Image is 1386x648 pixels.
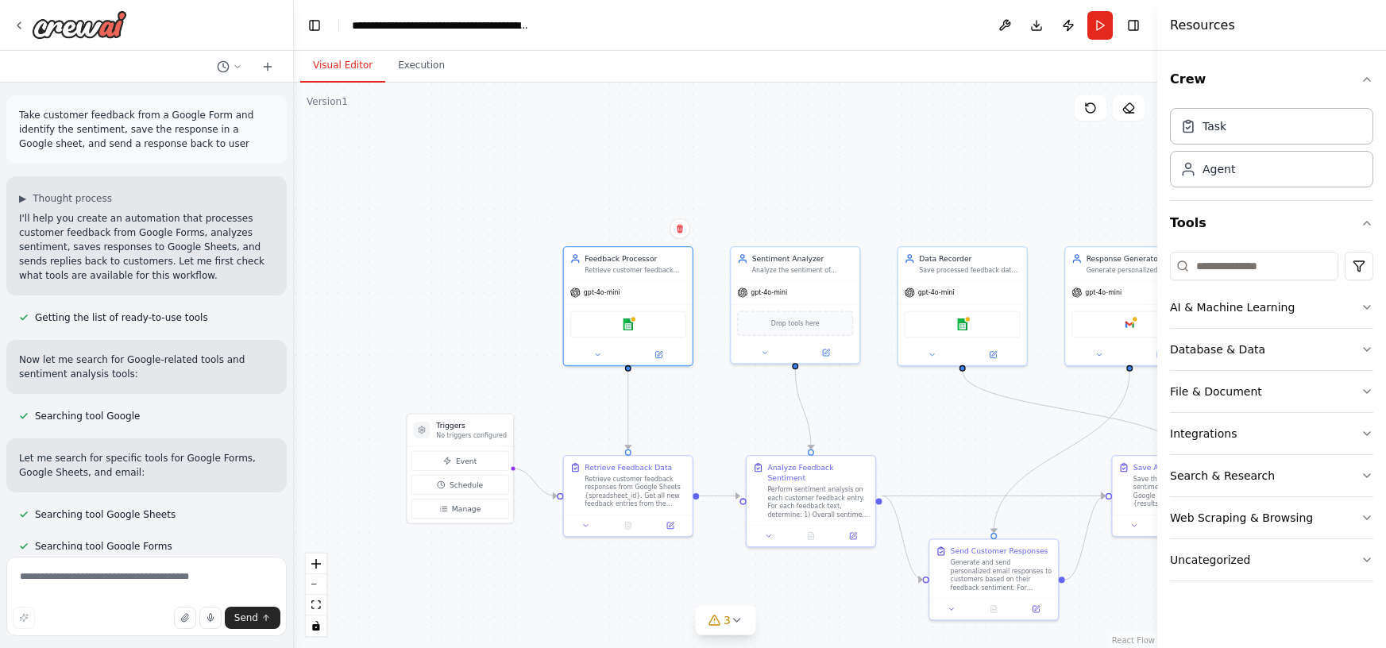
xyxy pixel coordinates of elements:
[1170,102,1373,200] div: Crew
[1170,413,1373,454] button: Integrations
[882,491,1106,501] g: Edge from e5a8cccf-9d63-46e7-8206-a42dcaf9eb07 to 092cd152-a79f-4463-ad6e-f8b53e5782bf
[174,607,196,629] button: Upload files
[35,311,208,324] span: Getting the list of ready-to-use tools
[584,288,620,297] span: gpt-4o-mini
[585,266,686,275] div: Retrieve customer feedback from Google Sheets {spreadsheet_id}, analyze each response, and proces...
[1087,253,1188,264] div: Response Generator
[789,530,833,542] button: No output available
[963,349,1022,361] button: Open in side panel
[929,538,1059,620] div: Send Customer ResponsesGenerate and send personalized email responses to customers based on their...
[1064,246,1195,366] div: Response GeneratorGenerate personalized email responses to customers based on their feedback sent...
[35,508,176,521] span: Searching tool Google Sheets
[1203,118,1226,134] div: Task
[199,607,222,629] button: Click to speak your automation idea
[512,463,557,501] g: Edge from triggers to 81396d50-77b0-4a5a-a94d-979e2f6514ab
[951,558,1052,592] div: Generate and send personalized email responses to customers based on their feedback sentiment. Fo...
[436,421,507,431] h3: Triggers
[307,95,348,108] div: Version 1
[352,17,531,33] nav: breadcrumb
[752,253,854,264] div: Sentiment Analyzer
[622,318,635,331] img: Google sheets
[919,253,1021,264] div: Data Recorder
[563,455,693,537] div: Retrieve Feedback DataRetrieve customer feedback responses from Google Sheets {spreadsheet_id}. G...
[1018,603,1054,615] button: Open in side panel
[306,553,326,636] div: React Flow controls
[790,369,817,449] g: Edge from 3404f20e-0742-447e-ac1d-995ff6a4177f to e5a8cccf-9d63-46e7-8206-a42dcaf9eb07
[19,192,26,205] span: ▶
[1170,468,1275,484] div: Search & Research
[1170,299,1295,315] div: AI & Machine Learning
[1112,636,1155,645] a: React Flow attribution
[1170,371,1373,412] button: File & Document
[751,288,787,297] span: gpt-4o-mini
[303,14,326,37] button: Hide left sidebar
[898,246,1028,366] div: Data RecorderSave processed feedback data including sentiment analysis results to Google Sheets {...
[629,349,688,361] button: Open in side panel
[1131,349,1190,361] button: Open in side panel
[225,607,280,629] button: Send
[450,480,483,490] span: Schedule
[1170,287,1373,328] button: AI & Machine Learning
[1170,510,1313,526] div: Web Scraping & Browsing
[210,57,249,76] button: Switch to previous chat
[19,353,274,381] p: Now let me search for Google-related tools and sentiment analysis tools:
[406,413,514,523] div: TriggersNo triggers configuredEventScheduleManage
[32,10,127,39] img: Logo
[255,57,280,76] button: Start a new chat
[452,503,481,514] span: Manage
[306,595,326,615] button: fit view
[606,519,651,532] button: No output available
[585,462,672,472] div: Retrieve Feedback Data
[1170,455,1373,496] button: Search & Research
[1170,16,1235,35] h4: Resources
[1133,475,1235,508] div: Save the feedback data and sentiment analysis results to Google Sheets {results_spreadsheet_id}. ...
[411,451,509,471] button: Event
[436,431,507,440] p: No triggers configured
[797,346,855,359] button: Open in side panel
[385,49,457,83] button: Execution
[19,192,112,205] button: ▶Thought process
[623,371,633,449] g: Edge from 763a13c7-40fa-4924-b980-8a6329d024c5 to 81396d50-77b0-4a5a-a94d-979e2f6514ab
[35,540,172,553] span: Searching tool Google Forms
[1111,455,1241,537] div: Save Analysis ResultsSave the feedback data and sentiment analysis results to Google Sheets {resu...
[1170,201,1373,245] button: Tools
[752,266,854,275] div: Analyze the sentiment of customer feedback text and categorize it as positive, negative, or neutr...
[1170,552,1250,568] div: Uncategorized
[1170,426,1237,442] div: Integrations
[1085,288,1122,297] span: gpt-4o-mini
[767,485,869,519] div: Perform sentiment analysis on each customer feedback entry. For each feedback text, determine: 1)...
[19,211,274,283] p: I'll help you create an automation that processes customer feedback from Google Forms, analyzes s...
[957,371,1182,449] g: Edge from 53439216-00dc-47e1-869b-d4ae43c06543 to 092cd152-a79f-4463-ad6e-f8b53e5782bf
[670,218,690,239] button: Delete node
[19,451,274,480] p: Let me search for specific tools for Google Forms, Google Sheets, and email:
[563,246,693,366] div: Feedback ProcessorRetrieve customer feedback from Google Sheets {spreadsheet_id}, analyze each re...
[956,318,969,331] img: Google sheets
[699,491,739,501] g: Edge from 81396d50-77b0-4a5a-a94d-979e2f6514ab to e5a8cccf-9d63-46e7-8206-a42dcaf9eb07
[695,606,756,635] button: 3
[1170,245,1373,594] div: Tools
[306,615,326,636] button: toggle interactivity
[411,475,509,495] button: Schedule
[585,475,686,508] div: Retrieve customer feedback responses from Google Sheets {spreadsheet_id}. Get all new feedback en...
[835,530,871,542] button: Open in side panel
[1087,266,1188,275] div: Generate personalized email responses to customers based on their feedback sentiment and send the...
[652,519,688,532] button: Open in side panel
[19,108,274,151] p: Take customer feedback from a Google Form and identify the sentiment, save the response in a Goog...
[919,266,1021,275] div: Save processed feedback data including sentiment analysis results to Google Sheets {results_sprea...
[971,603,1016,615] button: No output available
[730,246,860,364] div: Sentiment AnalyzerAnalyze the sentiment of customer feedback text and categorize it as positive, ...
[989,371,1135,533] g: Edge from 4f7ee028-c89a-4a21-8518-ef249166f418 to d4b123fc-ae40-42af-ac76-7298613dd374
[724,612,731,628] span: 3
[1133,462,1213,472] div: Save Analysis Results
[771,318,820,329] span: Drop tools here
[1122,14,1145,37] button: Hide right sidebar
[1170,57,1373,102] button: Crew
[951,546,1048,556] div: Send Customer Responses
[746,455,876,547] div: Analyze Feedback SentimentPerform sentiment analysis on each customer feedback entry. For each fe...
[306,574,326,595] button: zoom out
[1203,161,1235,177] div: Agent
[411,499,509,519] button: Manage
[234,611,258,624] span: Send
[882,491,923,584] g: Edge from e5a8cccf-9d63-46e7-8206-a42dcaf9eb07 to d4b123fc-ae40-42af-ac76-7298613dd374
[585,253,686,264] div: Feedback Processor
